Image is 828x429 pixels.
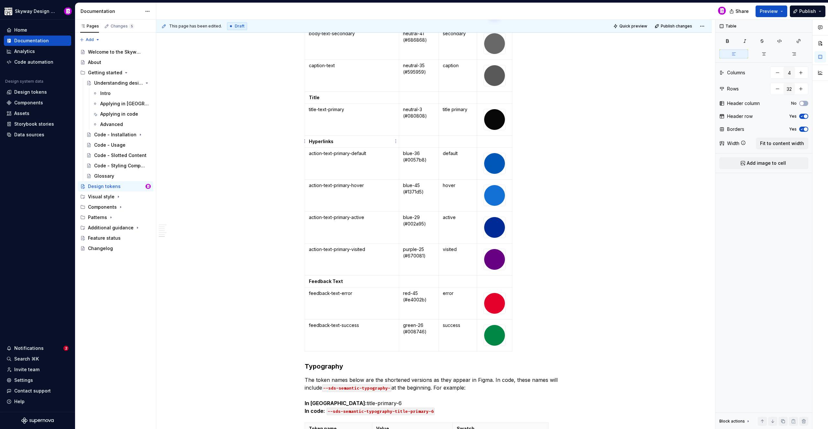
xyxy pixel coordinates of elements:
[64,7,72,15] img: Bobby Davis
[727,100,760,107] div: Header column
[726,5,753,17] button: Share
[727,126,744,132] div: Borders
[88,49,141,55] div: Welcome to the Skyway Design System!
[727,69,745,76] div: Columns
[100,111,138,117] div: Applying in code
[789,127,797,132] label: Yes
[90,88,153,99] a: Intro
[84,150,153,161] a: Code - Slotted Content
[14,59,53,65] div: Code automation
[403,246,435,259] p: purple-25 (#670081)
[78,47,153,57] a: Welcome to the Skyway Design System!
[78,233,153,243] a: Feature status
[760,140,804,147] span: Fit to content width
[4,130,71,140] a: Data sources
[309,290,395,297] p: feedback-text-error
[309,106,395,113] p: title-text-primary
[789,114,797,119] label: Yes
[484,65,505,86] img: d8a7afd6-b602-456f-bb5a-d9fd3e66ff22.png
[14,131,44,138] div: Data sources
[443,214,473,221] p: active
[4,25,71,35] a: Home
[14,388,51,394] div: Contact support
[90,99,153,109] a: Applying in [GEOGRAPHIC_DATA]
[619,24,647,29] span: Quick preview
[4,98,71,108] a: Components
[309,30,395,37] p: body-text-secondary
[443,182,473,189] p: hover
[4,343,71,353] button: Notifications2
[78,202,153,212] div: Components
[403,30,435,43] p: neutral-41 (#686868)
[799,8,816,15] span: Publish
[727,86,739,92] div: Rows
[84,171,153,181] a: Glossary
[84,130,153,140] a: Code - Installation
[747,160,786,166] span: Add image to cell
[94,162,147,169] div: Code - Styling Components
[90,109,153,119] a: Applying in code
[322,384,391,392] code: --sds-semantic-typography-
[309,139,333,144] strong: Hyperlinks
[81,8,142,15] div: Documentation
[484,249,505,270] img: 378aff01-5866-41e3-83dc-465396352d5d.png
[403,322,435,335] p: green-26 (#008746)
[14,27,27,33] div: Home
[305,376,563,415] p: The token names below are the shortened versions as they appear in Figma. In code, these names wi...
[484,325,505,346] img: 000263b1-2ac4-4c6b-8bb8-de04eb94a0d9.png
[88,183,121,190] div: Design tokens
[94,80,143,86] div: Understanding design tokens
[86,37,94,42] span: Add
[484,217,505,238] img: 85165b5d-f534-47bf-a83d-eeb88fe9c380.png
[5,7,12,15] img: 7d2f9795-fa08-4624-9490-5a3f7218a56a.png
[4,375,71,385] a: Settings
[735,8,749,15] span: Share
[94,173,114,179] div: Glossary
[484,33,505,54] img: a9c19661-3e0a-48cd-ac7b-ba16cfe9ddee.png
[4,108,71,119] a: Assets
[727,140,739,147] div: Width
[4,57,71,67] a: Code automation
[78,192,153,202] div: Visual style
[309,214,395,221] p: action-text-primary-active
[4,36,71,46] a: Documentation
[100,100,149,107] div: Applying in [GEOGRAPHIC_DATA]
[4,364,71,375] a: Invite team
[4,396,71,407] button: Help
[14,377,33,383] div: Settings
[14,110,29,117] div: Assets
[791,101,797,106] label: No
[14,121,54,127] div: Storybook stories
[14,48,35,55] div: Analytics
[14,89,47,95] div: Design tokens
[111,24,134,29] div: Changes
[443,106,473,113] p: title primary
[235,24,245,29] span: Draft
[309,62,395,69] p: caption-text
[88,235,121,241] div: Feature status
[14,37,49,44] div: Documentation
[100,90,111,97] div: Intro
[78,212,153,223] div: Patterns
[403,62,435,75] p: neutral-35 (#595959)
[309,322,395,329] p: feedback-text-success
[4,46,71,57] a: Analytics
[21,417,54,424] svg: Supernova Logo
[719,157,808,169] button: Add image to cell
[4,386,71,396] button: Contact support
[309,150,395,157] p: action-text-primary-default
[305,362,563,371] h3: Typography
[1,4,74,18] button: Skyway Design SystemBobby Davis
[403,182,435,195] p: blue-45 (#1371d5)
[129,24,134,29] span: 5
[78,68,153,78] div: Getting started
[78,35,102,44] button: Add
[84,140,153,150] a: Code - Usage
[327,408,435,415] code: --sds-semantic-typography-title-primary-6
[88,204,117,210] div: Components
[790,5,825,17] button: Publish
[78,47,153,254] div: Page tree
[88,194,114,200] div: Visual style
[169,24,222,29] span: This page has been edited.
[63,346,69,351] span: 2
